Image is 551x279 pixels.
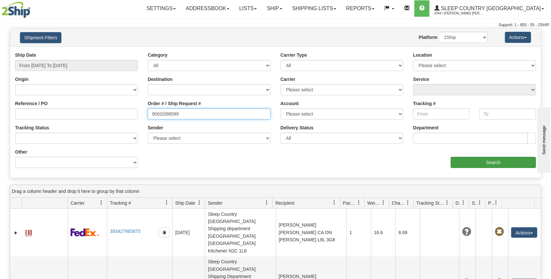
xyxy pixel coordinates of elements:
span: Sleep Country [GEOGRAPHIC_DATA] [440,6,541,11]
a: Carrier filter column settings [96,197,107,208]
a: Expand [13,230,19,236]
span: Ship Date [175,200,195,206]
button: Actions [505,32,531,43]
td: 16.6 [371,209,395,256]
td: [DATE] [172,209,205,256]
a: Ship Date filter column settings [194,197,205,208]
span: 2044 / [PERSON_NAME] [PERSON_NAME] [434,10,483,17]
a: Sleep Country [GEOGRAPHIC_DATA] 2044 / [PERSON_NAME] [PERSON_NAME] [429,0,549,17]
img: logo2044.jpg [2,2,30,18]
label: Other [15,149,27,155]
a: Ship [262,0,287,17]
a: Delivery Status filter column settings [458,197,469,208]
label: Category [148,52,168,58]
label: Service [413,76,429,83]
span: Unknown [462,227,471,236]
div: Send message [5,6,60,10]
a: Weight filter column settings [378,197,389,208]
a: Pickup Status filter column settings [491,197,502,208]
label: Order # / Ship Request # [148,100,201,107]
label: Delivery Status [280,124,313,131]
span: Delivery Status [456,200,461,206]
a: Addressbook [181,0,234,17]
a: Settings [142,0,181,17]
td: Sleep Country [GEOGRAPHIC_DATA] Shipping department [GEOGRAPHIC_DATA] [GEOGRAPHIC_DATA] Kitchener... [205,209,276,256]
input: Search [451,157,536,168]
button: Copy to clipboard [159,228,170,237]
label: Reference / PO [15,100,48,107]
a: Shipping lists [287,0,341,17]
span: Packages [343,200,357,206]
td: 8.69 [395,209,420,256]
iframe: chat widget [536,106,550,173]
a: Reports [341,0,379,17]
label: Platform [419,34,437,41]
a: Packages filter column settings [353,197,364,208]
label: Carrier Type [280,52,307,58]
a: Label [25,227,32,237]
div: grid grouping header [10,185,541,198]
a: Tracking # filter column settings [161,197,172,208]
span: Charge [392,200,406,206]
label: Location [413,52,432,58]
input: From [413,108,470,120]
label: Sender [148,124,163,131]
span: Tracking # [110,200,131,206]
span: Sender [208,200,223,206]
label: Department [413,124,439,131]
td: 1 [346,209,371,256]
a: Tracking Status filter column settings [442,197,453,208]
label: Tracking Status [15,124,49,131]
label: Destination [148,76,173,83]
a: 393427665875 [110,229,140,234]
label: Ship Date [15,52,36,58]
div: Support: 1 - 855 - 55 - 2SHIP [2,22,549,28]
label: Origin [15,76,28,83]
a: Recipient filter column settings [329,197,340,208]
a: Sender filter column settings [261,197,273,208]
span: Pickup Not Assigned [495,227,504,236]
button: Shipment Filters [20,32,61,43]
label: Tracking # [413,100,436,107]
a: Shipment Issues filter column settings [474,197,485,208]
a: Charge filter column settings [402,197,413,208]
span: Pickup Status [488,200,494,206]
a: Lists [234,0,262,17]
span: Shipment Issues [472,200,477,206]
img: 2 - FedEx Express® [71,228,99,236]
span: Tracking Status [416,200,445,206]
label: Account [280,100,299,107]
span: Weight [367,200,381,206]
button: Actions [511,227,537,238]
input: To [479,108,536,120]
label: Carrier [280,76,295,83]
td: [PERSON_NAME] [PERSON_NAME] CA ON [PERSON_NAME] L8L 3G8 [276,209,347,256]
span: Recipient [275,200,294,206]
span: Carrier [71,200,85,206]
